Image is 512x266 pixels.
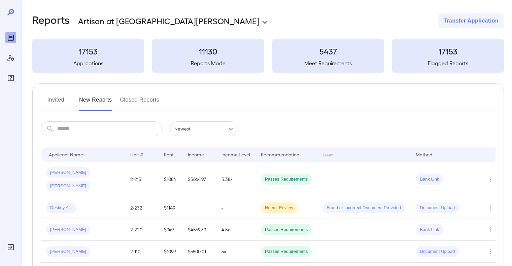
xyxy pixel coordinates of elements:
button: Row Actions [485,202,496,213]
h3: 17153 [392,46,504,56]
td: $4559.39 [182,219,216,241]
div: Recommendation [261,150,299,158]
td: 5x [216,241,255,263]
h3: 17153 [32,46,144,56]
span: Document Upload [416,205,459,211]
td: $1149 [159,197,182,219]
summary: 17153Applications11130Reports Made5437Meet Requirements17153Flagged Reports [32,39,504,73]
div: Income [188,150,204,158]
td: $949 [159,219,182,241]
h5: Flagged Reports [392,59,504,67]
span: Bank Link [416,176,443,183]
div: Method [416,150,432,158]
button: Row Actions [485,246,496,257]
button: Transfer Application [438,13,504,28]
h3: 11130 [152,46,264,56]
td: 3.38x [216,162,255,197]
span: [PERSON_NAME] [46,249,90,255]
p: Artisan at [GEOGRAPHIC_DATA][PERSON_NAME] [78,15,259,26]
button: Row Actions [485,174,496,185]
td: $3664.97 [182,162,216,197]
span: Document Upload [416,249,459,255]
div: Log Out [5,242,16,253]
td: 2-110 [125,241,159,263]
td: 2-220 [125,219,159,241]
div: Income Level [221,150,250,158]
span: Bank Link [416,227,443,233]
span: [PERSON_NAME] [46,183,90,189]
span: Fraud or Incorrect Document Provided [322,205,405,211]
span: Needs Review [261,205,297,211]
button: Invited [41,94,71,111]
div: Manage Users [5,52,16,63]
td: $5500.01 [182,241,216,263]
div: FAQ [5,73,16,83]
span: Passes Requirements [261,176,312,183]
button: Closed Reports [120,94,160,111]
h5: Applications [32,59,144,67]
td: 2-232 [125,197,159,219]
div: Applicant Name [49,150,83,158]
h5: Reports Made [152,59,264,67]
td: 4.8x [216,219,255,241]
span: [PERSON_NAME] [46,227,90,233]
span: [PERSON_NAME] [46,169,90,176]
td: - [216,197,255,219]
button: New Reports [79,94,112,111]
div: Issue [322,150,333,158]
td: 2-213 [125,162,159,197]
td: $1099 [159,241,182,263]
div: Unit # [130,150,143,158]
span: Passes Requirements [261,227,312,233]
td: $1084 [159,162,182,197]
div: Newest [170,121,237,136]
div: Rent [164,150,175,158]
h3: 5437 [272,46,384,56]
h2: Reports [32,13,70,28]
span: Passes Requirements [261,249,312,255]
button: Row Actions [485,224,496,235]
span: Destiny A... [46,205,76,211]
h5: Meet Requirements [272,59,384,67]
div: Reports [5,32,16,43]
